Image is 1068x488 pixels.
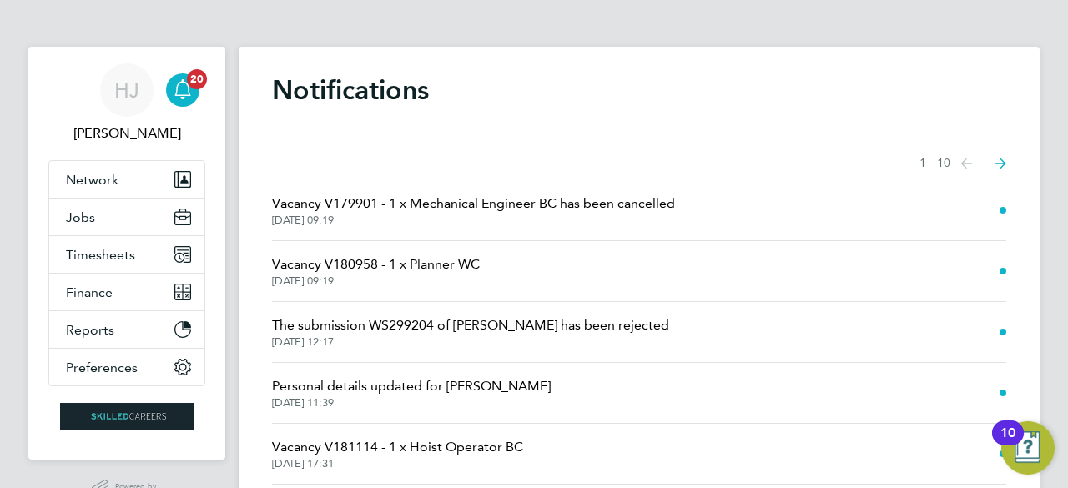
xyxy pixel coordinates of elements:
h1: Notifications [272,73,1006,107]
button: Timesheets [49,236,204,273]
span: Finance [66,284,113,300]
nav: Main navigation [28,47,225,460]
button: Reports [49,311,204,348]
span: HJ [114,79,139,101]
span: 20 [187,69,207,89]
button: Finance [49,274,204,310]
span: Personal details updated for [PERSON_NAME] [272,376,551,396]
span: Jobs [66,209,95,225]
a: 20 [166,63,199,117]
div: 10 [1000,433,1015,455]
span: [DATE] 11:39 [272,396,551,410]
button: Preferences [49,349,204,385]
span: Network [66,172,118,188]
span: [DATE] 12:17 [272,335,669,349]
span: [DATE] 17:31 [272,457,523,470]
a: HJ[PERSON_NAME] [48,63,205,143]
span: 1 - 10 [919,155,950,172]
button: Network [49,161,204,198]
span: Holly Jones [48,123,205,143]
span: The submission WS299204 of [PERSON_NAME] has been rejected [272,315,669,335]
span: [DATE] 09:19 [272,214,675,227]
nav: Select page of notifications list [919,147,1006,180]
a: Vacancy V180958 - 1 x Planner WC[DATE] 09:19 [272,254,480,288]
img: skilledcareers-logo-retina.png [60,403,194,430]
span: Preferences [66,360,138,375]
button: Open Resource Center, 10 new notifications [1001,421,1055,475]
a: Vacancy V179901 - 1 x Mechanical Engineer BC has been cancelled[DATE] 09:19 [272,194,675,227]
span: Vacancy V179901 - 1 x Mechanical Engineer BC has been cancelled [272,194,675,214]
a: Go to home page [48,403,205,430]
a: Vacancy V181114 - 1 x Hoist Operator BC[DATE] 17:31 [272,437,523,470]
a: The submission WS299204 of [PERSON_NAME] has been rejected[DATE] 12:17 [272,315,669,349]
span: Reports [66,322,114,338]
span: [DATE] 09:19 [272,274,480,288]
span: Vacancy V181114 - 1 x Hoist Operator BC [272,437,523,457]
button: Jobs [49,199,204,235]
a: Personal details updated for [PERSON_NAME][DATE] 11:39 [272,376,551,410]
span: Timesheets [66,247,135,263]
span: Vacancy V180958 - 1 x Planner WC [272,254,480,274]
